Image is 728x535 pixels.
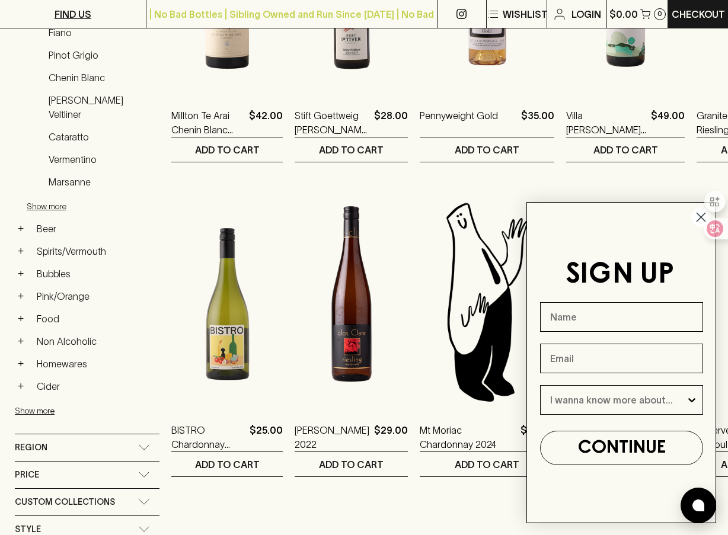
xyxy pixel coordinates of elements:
[171,108,244,137] a: Millton Te Arai Chenin Blanc 2024
[295,137,408,162] button: ADD TO CART
[15,489,159,515] div: Custom Collections
[319,457,384,472] p: ADD TO CART
[521,108,554,137] p: $35.00
[503,7,548,21] p: Wishlist
[15,467,39,482] span: Price
[31,219,159,239] a: Beer
[195,457,260,472] p: ADD TO CART
[374,108,408,137] p: $28.00
[31,331,159,351] a: Non Alcoholic
[15,358,27,370] button: +
[515,190,728,535] div: FLYOUT Form
[540,302,703,332] input: Name
[43,149,159,169] a: Vermentino
[171,137,283,162] button: ADD TO CART
[692,499,704,511] img: bubble-icon
[550,386,686,414] input: I wanna know more about...
[420,452,554,476] button: ADD TO CART
[420,137,554,162] button: ADD TO CART
[593,143,658,157] p: ADD TO CART
[15,290,27,302] button: +
[31,241,159,261] a: Spirits/Vermouth
[43,68,159,88] a: Chenin Blanc
[15,380,27,392] button: +
[609,7,638,21] p: $0.00
[31,264,159,284] a: Bubbles
[15,440,47,455] span: Region
[31,286,159,306] a: Pink/Orange
[420,198,554,405] img: Blackhearts & Sparrows Man
[43,23,159,43] a: Fiano
[249,108,283,137] p: $42.00
[43,45,159,65] a: Pinot Grigio
[171,423,245,451] a: BISTRO Chardonnay 2022
[420,108,498,137] a: Pennyweight Gold
[657,11,662,17] p: 0
[43,172,159,192] a: Marsanne
[455,457,519,472] p: ADD TO CART
[672,7,725,21] p: Checkout
[171,452,283,476] button: ADD TO CART
[566,137,685,162] button: ADD TO CART
[171,198,283,405] img: BISTRO Chardonnay 2022
[15,245,27,257] button: +
[566,261,674,289] span: SIGN UP
[15,495,115,510] span: Custom Collections
[15,223,27,235] button: +
[295,452,408,476] button: ADD TO CART
[540,344,703,373] input: Email
[55,7,91,21] p: FIND US
[691,207,711,228] button: Close dialog
[15,434,159,461] div: Region
[15,399,170,423] button: Show more
[295,423,369,451] a: [PERSON_NAME] 2022
[420,423,516,451] a: Mt Moriac Chardonnay 2024
[195,143,260,157] p: ADD TO CART
[43,127,159,147] a: Cataratto
[651,108,685,137] p: $49.00
[455,143,519,157] p: ADD TO CART
[27,194,182,219] button: Show more
[15,313,27,325] button: +
[15,335,27,347] button: +
[250,423,283,451] p: $25.00
[295,198,408,405] img: Clos Clare Riesling 2022
[686,386,698,414] button: Show Options
[15,268,27,280] button: +
[15,462,159,488] div: Price
[31,309,159,329] a: Food
[566,108,646,137] a: Villa [PERSON_NAME] [PERSON_NAME] [PERSON_NAME] 2022
[540,431,703,465] button: CONTINUE
[319,143,384,157] p: ADD TO CART
[31,376,159,396] a: Cider
[374,423,408,451] p: $29.00
[295,108,369,137] a: Stift Goettweig [PERSON_NAME] Veltliner Messwein 2021
[31,354,159,374] a: Homewares
[571,7,601,21] p: Login
[43,90,159,124] a: [PERSON_NAME] Veltliner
